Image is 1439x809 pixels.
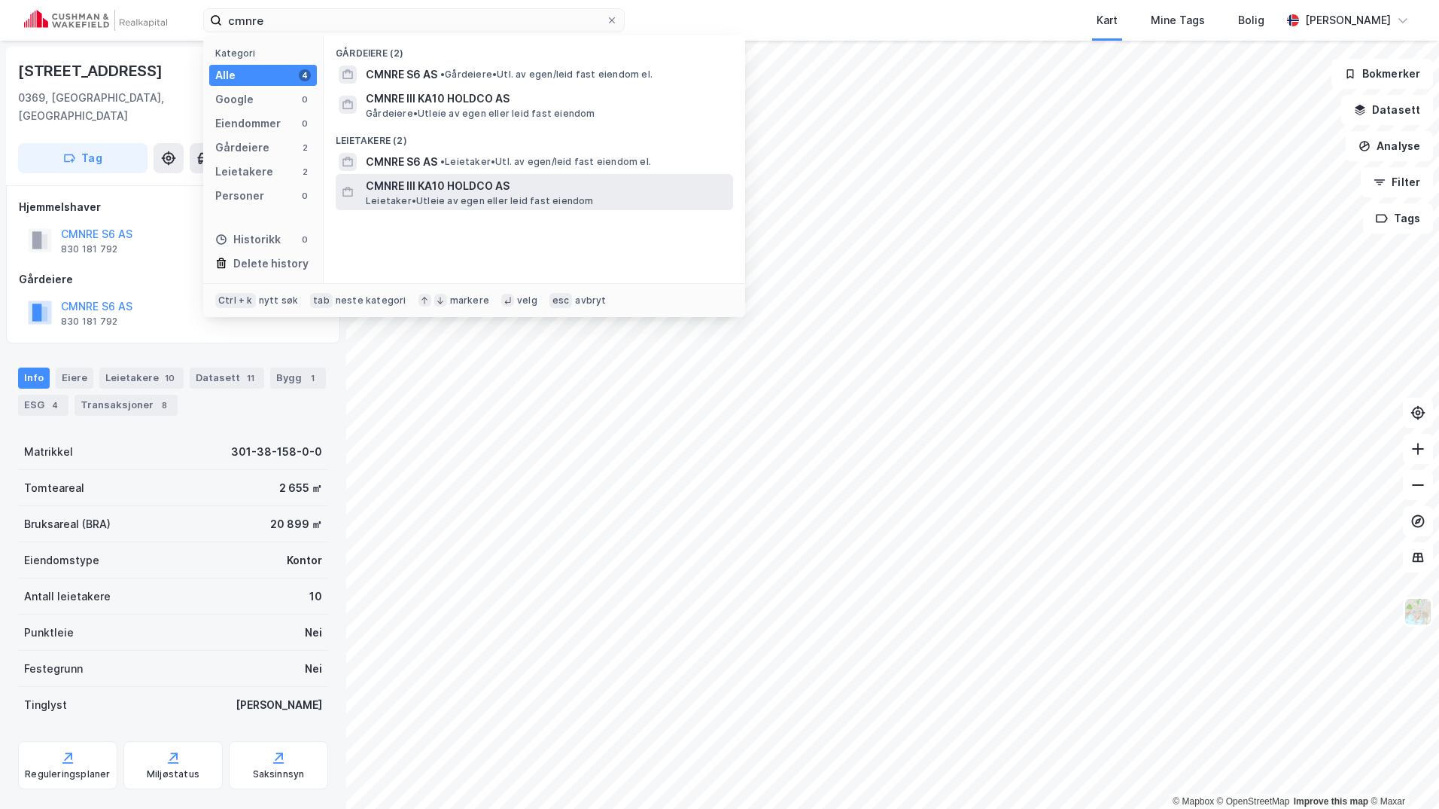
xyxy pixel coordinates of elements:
[305,624,322,642] div: Nei
[575,295,606,307] div: avbryt
[1238,11,1264,29] div: Bolig
[75,395,178,416] div: Transaksjoner
[1363,203,1433,234] button: Tags
[18,89,212,125] div: 0369, [GEOGRAPHIC_DATA], [GEOGRAPHIC_DATA]
[215,66,236,84] div: Alle
[24,696,67,714] div: Tinglyst
[19,270,327,288] div: Gårdeiere
[1361,167,1433,197] button: Filter
[1341,95,1433,125] button: Datasett
[215,230,281,249] div: Historikk
[440,69,445,80] span: •
[1331,59,1433,89] button: Bokmerker
[366,195,594,207] span: Leietaker • Utleie av egen eller leid fast eiendom
[299,118,311,130] div: 0
[222,9,606,32] input: Søk på adresse, matrikkel, gårdeiere, leietakere eller personer
[24,10,167,31] img: cushman-wakefield-realkapital-logo.202ea83816669bd177139c58696a8fa1.svg
[253,768,305,780] div: Saksinnsyn
[270,368,326,389] div: Bygg
[19,198,327,216] div: Hjemmelshaver
[24,515,111,533] div: Bruksareal (BRA)
[1364,737,1439,809] iframe: Chat Widget
[450,295,489,307] div: markere
[231,443,322,461] div: 301-38-158-0-0
[61,243,117,255] div: 830 181 792
[309,588,322,606] div: 10
[1173,796,1214,807] a: Mapbox
[215,293,256,308] div: Ctrl + k
[233,255,309,273] div: Delete history
[215,163,273,181] div: Leietakere
[236,696,322,714] div: [PERSON_NAME]
[299,142,311,154] div: 2
[259,295,299,307] div: nytt søk
[99,368,184,389] div: Leietakere
[279,479,322,497] div: 2 655 ㎡
[157,398,172,413] div: 8
[299,69,311,81] div: 4
[366,108,595,120] span: Gårdeiere • Utleie av egen eller leid fast eiendom
[336,295,406,307] div: neste kategori
[162,371,178,386] div: 10
[61,316,117,328] div: 830 181 792
[299,93,311,105] div: 0
[270,515,322,533] div: 20 899 ㎡
[299,166,311,178] div: 2
[1305,11,1391,29] div: [PERSON_NAME]
[1364,737,1439,809] div: Kontrollprogram for chat
[299,234,311,246] div: 0
[366,66,437,84] span: CMNRE S6 AS
[190,368,264,389] div: Datasett
[440,69,653,81] span: Gårdeiere • Utl. av egen/leid fast eiendom el.
[517,295,537,307] div: velg
[324,123,745,150] div: Leietakere (2)
[47,398,62,413] div: 4
[299,190,311,202] div: 0
[215,47,317,59] div: Kategori
[366,153,437,171] span: CMNRE S6 AS
[18,143,148,173] button: Tag
[324,35,745,63] div: Gårdeiere (2)
[56,368,93,389] div: Eiere
[24,479,84,497] div: Tomteareal
[18,59,166,83] div: [STREET_ADDRESS]
[549,293,573,308] div: esc
[305,660,322,678] div: Nei
[24,551,99,569] div: Eiendomstype
[25,768,110,780] div: Reguleringsplaner
[1404,597,1432,626] img: Z
[1217,796,1290,807] a: OpenStreetMap
[24,660,83,678] div: Festegrunn
[440,156,651,168] span: Leietaker • Utl. av egen/leid fast eiendom el.
[215,139,269,157] div: Gårdeiere
[24,443,73,461] div: Matrikkel
[147,768,199,780] div: Miljøstatus
[287,551,322,569] div: Kontor
[18,368,50,389] div: Info
[243,371,258,386] div: 11
[18,395,68,416] div: ESG
[366,177,727,195] span: CMNRE III KA10 HOLDCO AS
[1151,11,1205,29] div: Mine Tags
[215,187,264,205] div: Personer
[366,90,727,108] span: CMNRE III KA10 HOLDCO AS
[215,114,281,133] div: Eiendommer
[440,156,445,167] span: •
[1346,131,1433,161] button: Analyse
[24,624,74,642] div: Punktleie
[1294,796,1368,807] a: Improve this map
[1097,11,1118,29] div: Kart
[310,293,333,308] div: tab
[215,90,254,108] div: Google
[305,371,320,386] div: 1
[24,588,111,606] div: Antall leietakere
